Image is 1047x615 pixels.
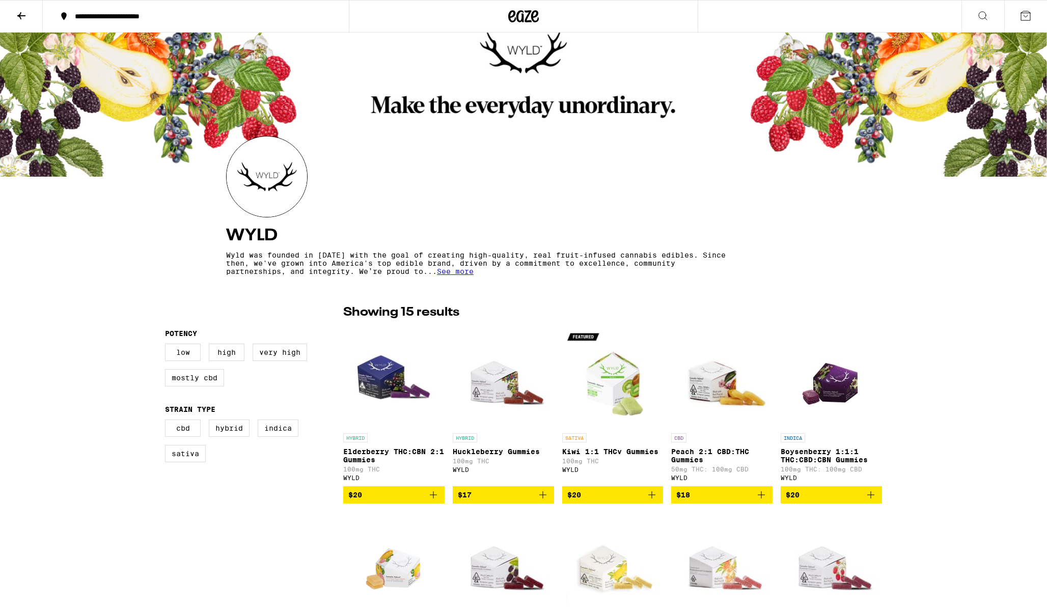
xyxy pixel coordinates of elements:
[786,491,800,499] span: $20
[781,326,882,486] a: Open page for Boysenberry 1:1:1 THC:CBD:CBN Gummies from WYLD
[453,458,554,464] p: 100mg THC
[343,304,459,321] p: Showing 15 results
[781,512,882,613] img: WYLD - Raspberry Gummies
[562,326,664,428] img: WYLD - Kiwi 1:1 THCv Gummies
[453,326,554,428] img: WYLD - Huckleberry Gummies
[781,486,882,504] button: Add to bag
[357,512,430,613] img: WYLD - Grapefruit 1:1:1 THC:CBC:CBG Gummies
[343,466,445,472] p: 100mg THC
[453,448,554,456] p: Huckleberry Gummies
[562,433,587,442] p: SATIVA
[343,474,445,481] div: WYLD
[226,251,731,275] p: Wyld was founded in [DATE] with the goal of creating high-quality, real fruit-infused cannabis ed...
[562,486,664,504] button: Add to bag
[671,486,773,504] button: Add to bag
[165,329,197,338] legend: Potency
[453,326,554,486] a: Open page for Huckleberry Gummies from WYLD
[781,466,882,472] p: 100mg THC: 100mg CBD
[671,326,773,486] a: Open page for Peach 2:1 CBD:THC Gummies from WYLD
[671,448,773,464] p: Peach 2:1 CBD:THC Gummies
[562,458,664,464] p: 100mg THC
[562,448,664,456] p: Kiwi 1:1 THCv Gummies
[343,326,445,428] img: WYLD - Elderberry THC:CBN 2:1 Gummies
[671,466,773,472] p: 50mg THC: 100mg CBD
[781,474,882,481] div: WYLD
[209,344,244,361] label: High
[227,136,307,217] img: WYLD logo
[343,326,445,486] a: Open page for Elderberry THC:CBN 2:1 Gummies from WYLD
[165,369,224,386] label: Mostly CBD
[671,326,773,428] img: WYLD - Peach 2:1 CBD:THC Gummies
[226,228,821,244] h4: WYLD
[781,433,805,442] p: INDICA
[453,466,554,473] div: WYLD
[562,466,664,473] div: WYLD
[562,512,664,613] img: WYLD - Pear 1:1 THC:CBG Gummies
[343,486,445,504] button: Add to bag
[253,344,307,361] label: Very High
[453,433,477,442] p: HYBRID
[258,420,298,437] label: Indica
[671,512,773,613] img: WYLD - Pomegranate 1:1 THC:CBD Gummies
[795,326,868,428] img: WYLD - Boysenberry 1:1:1 THC:CBD:CBN Gummies
[676,491,690,499] span: $18
[671,433,686,442] p: CBD
[437,267,474,275] span: See more
[165,445,206,462] label: Sativa
[165,405,215,413] legend: Strain Type
[343,433,368,442] p: HYBRID
[781,448,882,464] p: Boysenberry 1:1:1 THC:CBD:CBN Gummies
[348,491,362,499] span: $20
[567,491,581,499] span: $20
[209,420,250,437] label: Hybrid
[458,491,472,499] span: $17
[165,344,201,361] label: Low
[453,512,554,613] img: WYLD - Marionberry Gummies
[453,486,554,504] button: Add to bag
[562,326,664,486] a: Open page for Kiwi 1:1 THCv Gummies from WYLD
[343,448,445,464] p: Elderberry THC:CBN 2:1 Gummies
[671,474,773,481] div: WYLD
[165,420,201,437] label: CBD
